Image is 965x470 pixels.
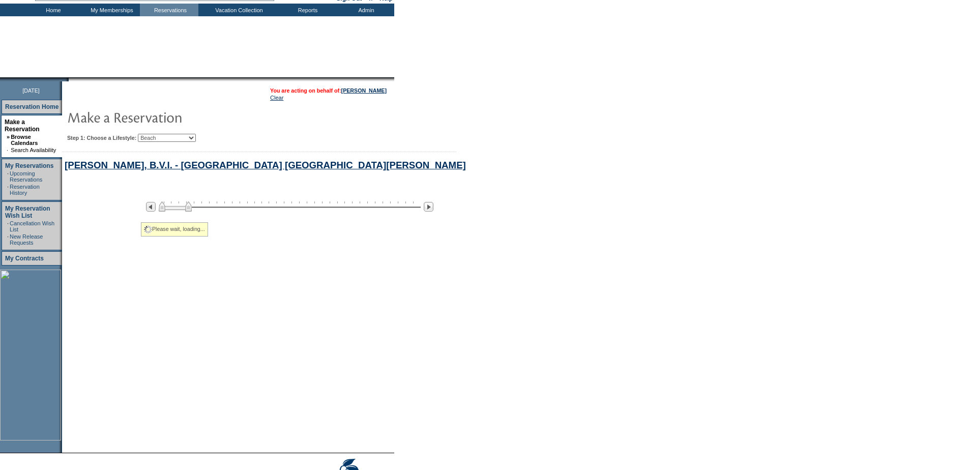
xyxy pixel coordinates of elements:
a: Cancellation Wish List [10,220,54,232]
b: » [7,134,10,140]
a: Browse Calendars [11,134,38,146]
a: [PERSON_NAME] [341,87,387,94]
img: spinner2.gif [144,225,152,233]
td: · [7,147,10,153]
a: My Reservations [5,162,53,169]
a: [PERSON_NAME], B.V.I. - [GEOGRAPHIC_DATA] [GEOGRAPHIC_DATA][PERSON_NAME] [65,160,466,170]
td: Reports [277,4,336,16]
img: promoShadowLeftCorner.gif [65,77,69,81]
img: blank.gif [69,77,70,81]
td: Admin [336,4,394,16]
td: · [7,233,9,246]
td: · [7,170,9,183]
a: Clear [270,95,283,101]
a: My Reservation Wish List [5,205,50,219]
td: · [7,220,9,232]
a: Reservation Home [5,103,59,110]
a: Reservation History [10,184,40,196]
img: Previous [146,202,156,212]
a: Make a Reservation [5,119,40,133]
img: Next [424,202,433,212]
span: You are acting on behalf of: [270,87,387,94]
b: Step 1: Choose a Lifestyle: [67,135,136,141]
td: Reservations [140,4,198,16]
img: pgTtlMakeReservation.gif [67,107,271,127]
td: My Memberships [81,4,140,16]
a: Search Availability [11,147,56,153]
span: [DATE] [22,87,40,94]
a: New Release Requests [10,233,43,246]
td: Home [23,4,81,16]
td: · [7,184,9,196]
div: Please wait, loading... [141,222,208,237]
a: My Contracts [5,255,44,262]
td: Vacation Collection [198,4,277,16]
a: Upcoming Reservations [10,170,42,183]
